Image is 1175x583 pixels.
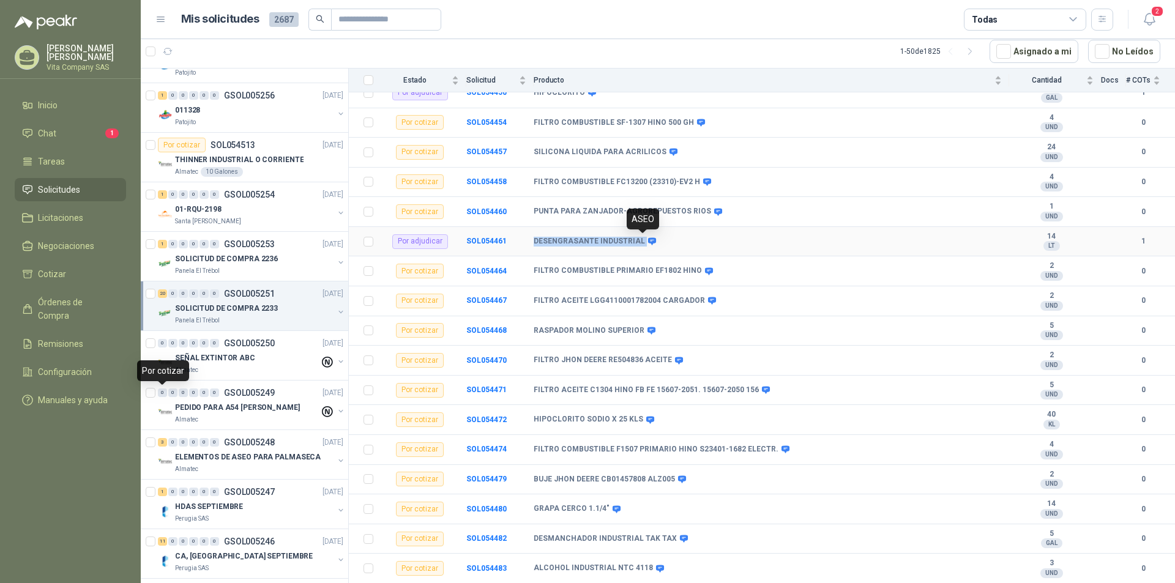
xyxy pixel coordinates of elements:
[175,204,222,215] p: 01-RQU-2198
[38,267,66,281] span: Cotizar
[534,534,677,544] b: DESMANCHADOR INDUSTRIAL TAK TAX
[396,145,444,160] div: Por cotizar
[158,207,173,221] img: Company Logo
[38,239,94,253] span: Negociaciones
[224,91,275,100] p: GSOL005256
[534,445,778,455] b: FILTRO COMBUSTIBLE F1507 PRIMARIO HINO S23401-1682 ELECTR.
[396,174,444,189] div: Por cotizar
[1009,69,1101,92] th: Cantidad
[323,536,343,548] p: [DATE]
[1041,538,1062,548] div: GAL
[466,475,507,483] a: SOL054479
[189,339,198,347] div: 0
[179,240,188,248] div: 0
[1101,69,1126,92] th: Docs
[1009,143,1094,152] b: 24
[534,118,694,128] b: FILTRO COMBUSTIBLE SF-1307 HINO 500 GH
[189,240,198,248] div: 0
[158,88,346,127] a: 1 0 0 0 0 0 GSOL005256[DATE] Company Logo011328Patojito
[534,207,711,217] b: PUNTA PARA ZANJADOR-AGROREPUESTOS RIOS
[158,138,206,152] div: Por cotizar
[1126,87,1160,98] b: 1
[972,13,998,26] div: Todas
[158,108,173,122] img: Company Logo
[175,105,200,116] p: 011328
[534,237,645,247] b: DESENGRASANTE INDUSTRIAL
[1040,450,1063,459] div: UND
[179,339,188,347] div: 0
[1040,479,1063,489] div: UND
[1126,533,1160,544] b: 0
[189,289,198,298] div: 0
[466,88,507,97] a: SOL054450
[189,388,198,397] div: 0
[200,488,209,496] div: 0
[466,534,507,543] a: SOL054482
[200,438,209,447] div: 0
[158,187,346,226] a: 1 0 0 0 0 0 GSOL005254[DATE] Company Logo01-RQU-2198Santa [PERSON_NAME]
[38,183,80,196] span: Solicitudes
[158,306,173,321] img: Company Logo
[175,167,198,177] p: Almatec
[466,237,507,245] b: SOL054461
[210,240,219,248] div: 0
[168,438,177,447] div: 0
[38,393,108,407] span: Manuales y ayuda
[1126,236,1160,247] b: 1
[200,388,209,397] div: 0
[1126,146,1160,158] b: 0
[396,532,444,546] div: Por cotizar
[158,336,346,375] a: 0 0 0 0 0 0 GSOL005250[DATE] Company LogoSEÑAL EXTINTOR ABCAlmatec
[1043,420,1060,429] div: KL
[15,150,126,173] a: Tareas
[466,296,507,305] b: SOL054467
[175,266,220,276] p: Panela El Trébol
[466,177,507,186] a: SOL054458
[466,445,507,453] a: SOL054474
[534,147,666,157] b: SILICONA LIQUIDA PARA ACRILICOS
[15,206,126,229] a: Licitaciones
[158,237,346,276] a: 1 0 0 0 0 0 GSOL005253[DATE] Company LogoSOLICITUD DE COMPRA 2236Panela El Trébol
[1040,212,1063,221] div: UND
[168,289,177,298] div: 0
[175,117,196,127] p: Patojito
[1126,414,1160,426] b: 0
[1009,173,1094,182] b: 4
[466,385,507,394] a: SOL054471
[466,118,507,127] b: SOL054454
[175,464,198,474] p: Almatec
[466,147,507,156] b: SOL054457
[396,383,444,398] div: Por cotizar
[1126,473,1160,485] b: 0
[158,455,173,469] img: Company Logo
[189,537,198,546] div: 0
[179,190,188,199] div: 0
[396,442,444,457] div: Por cotizar
[1126,176,1160,188] b: 0
[1138,9,1160,31] button: 2
[175,451,321,463] p: ELEMENTOS DE ASEO PARA PALMASECA
[189,488,198,496] div: 0
[210,488,219,496] div: 0
[210,438,219,447] div: 0
[175,303,278,314] p: SOLICITUD DE COMPRA 2233
[224,438,275,447] p: GSOL005248
[224,190,275,199] p: GSOL005254
[158,240,167,248] div: 1
[200,240,209,248] div: 0
[1009,76,1084,84] span: Cantidad
[15,15,77,29] img: Logo peakr
[1126,444,1160,455] b: 0
[38,98,58,112] span: Inicio
[224,339,275,347] p: GSOL005250
[534,504,610,514] b: GRAPA CERCO 1.1/4"
[38,127,56,140] span: Chat
[1126,69,1175,92] th: # COTs
[1126,503,1160,515] b: 0
[466,207,507,216] a: SOL054460
[323,338,343,349] p: [DATE]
